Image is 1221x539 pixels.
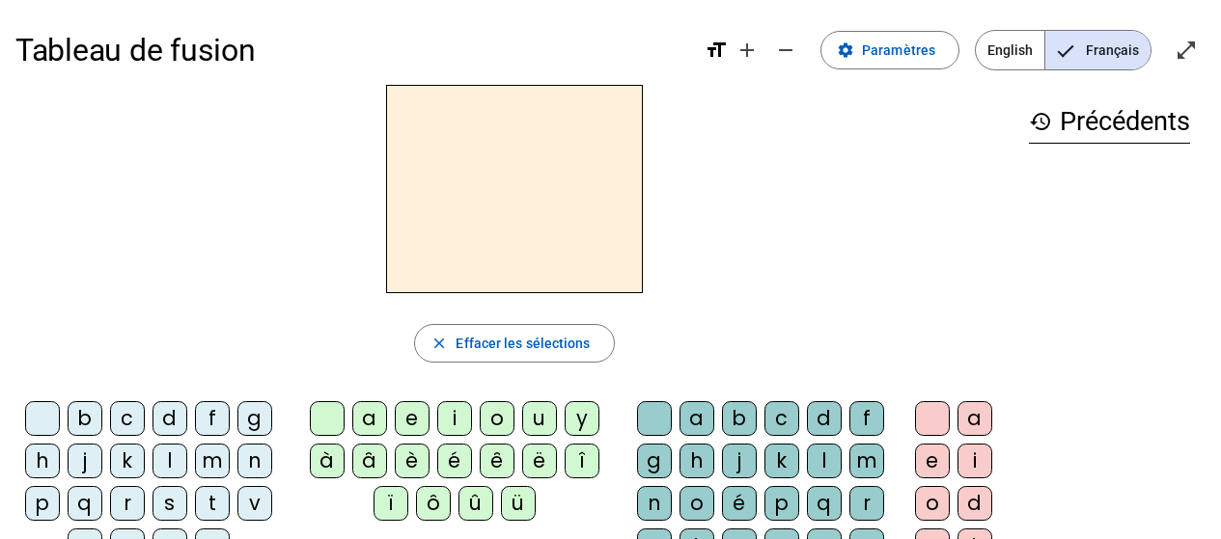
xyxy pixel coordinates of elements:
div: é [437,444,472,478]
div: è [395,444,430,478]
div: j [722,444,757,478]
mat-icon: open_in_full [1175,39,1198,62]
div: d [957,486,992,521]
div: q [68,486,102,521]
div: c [764,401,799,436]
div: f [195,401,230,436]
mat-icon: close [430,335,448,352]
div: y [565,401,599,436]
div: t [195,486,230,521]
div: m [195,444,230,478]
div: i [957,444,992,478]
div: â [352,444,387,478]
div: d [153,401,187,436]
div: o [915,486,950,521]
div: a [680,401,714,436]
div: o [680,486,714,521]
div: î [565,444,599,478]
button: Paramètres [820,31,959,69]
div: e [915,444,950,478]
div: l [807,444,842,478]
mat-icon: settings [837,41,854,59]
div: f [849,401,884,436]
div: v [237,486,272,521]
h3: Précédents [1029,100,1190,144]
div: a [352,401,387,436]
div: û [458,486,493,521]
button: Diminuer la taille de la police [766,31,805,69]
div: é [722,486,757,521]
div: g [237,401,272,436]
mat-icon: add [735,39,759,62]
div: l [153,444,187,478]
h1: Tableau de fusion [15,19,689,81]
div: p [25,486,60,521]
div: k [764,444,799,478]
div: e [395,401,430,436]
div: b [722,401,757,436]
div: h [680,444,714,478]
div: à [310,444,345,478]
div: u [522,401,557,436]
div: i [437,401,472,436]
div: j [68,444,102,478]
mat-button-toggle-group: Language selection [975,30,1152,70]
span: Effacer les sélections [456,332,590,355]
span: Paramètres [862,39,935,62]
div: ï [374,486,408,521]
div: r [110,486,145,521]
div: d [807,401,842,436]
button: Augmenter la taille de la police [728,31,766,69]
button: Effacer les sélections [414,324,614,363]
div: o [480,401,514,436]
div: q [807,486,842,521]
span: English [976,31,1044,69]
div: k [110,444,145,478]
div: ë [522,444,557,478]
div: ô [416,486,451,521]
button: Entrer en plein écran [1167,31,1206,69]
mat-icon: remove [774,39,797,62]
div: ü [501,486,536,521]
div: p [764,486,799,521]
div: m [849,444,884,478]
mat-icon: format_size [705,39,728,62]
div: a [957,401,992,436]
div: b [68,401,102,436]
div: n [637,486,672,521]
span: Français [1045,31,1151,69]
div: n [237,444,272,478]
div: s [153,486,187,521]
div: ê [480,444,514,478]
div: g [637,444,672,478]
div: c [110,401,145,436]
div: h [25,444,60,478]
mat-icon: history [1029,110,1052,133]
div: r [849,486,884,521]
